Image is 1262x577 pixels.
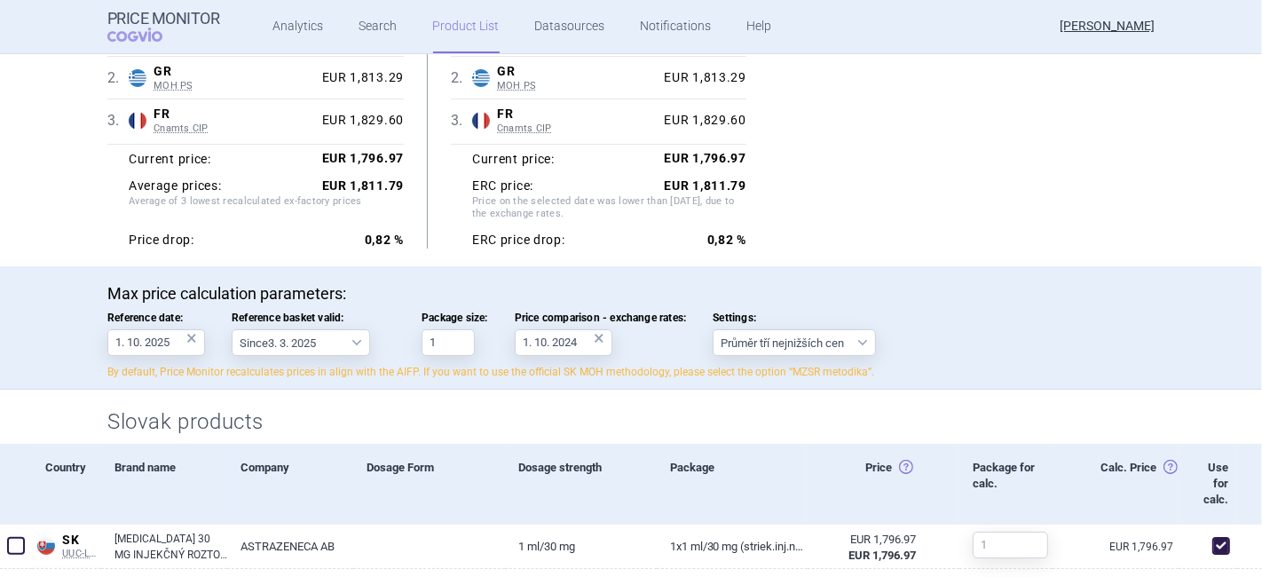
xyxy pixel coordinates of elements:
[227,525,353,568] a: ASTRAZENECA AB
[107,10,220,43] a: Price MonitorCOGVIO
[505,444,657,525] div: Dosage strength
[62,533,101,549] span: SK
[808,444,959,525] div: Price
[472,112,490,130] img: France
[129,233,194,249] strong: Price drop:
[101,444,227,525] div: Brand name
[497,123,658,135] span: Cnamts CIP
[422,312,488,324] span: Package size:
[37,537,55,555] img: Slovakia
[821,532,916,548] div: EUR 1,796.97
[129,178,222,194] strong: Average prices:
[107,365,1155,380] p: By default, Price Monitor recalculates prices in align with the AIFP. If you want to use the offi...
[713,329,876,356] select: Settings:
[973,532,1048,558] input: 1
[422,329,475,356] input: Package size:
[707,233,746,247] strong: 0,82 %
[515,329,612,356] input: Price comparison - exchange rates:×
[353,444,505,525] div: Dosage Form
[472,152,555,166] strong: Current price:
[107,284,1155,304] p: Max price calculation parameters:
[107,329,205,356] input: Reference date:×
[154,80,315,92] span: MOH PS
[497,107,658,123] span: FR
[322,178,404,193] strong: EUR 1,811.79
[129,195,404,224] span: Average of 3 lowest recalculated ex-factory prices
[497,64,658,80] span: GR
[232,312,395,324] span: Reference basket valid:
[451,110,472,131] span: 3 .
[322,151,404,165] strong: EUR 1,796.97
[472,195,746,224] span: Price on the selected date was lower than [DATE], due to the exchange rates.
[107,10,220,28] strong: Price Monitor
[107,407,1155,437] h2: Slovak products
[472,178,533,194] strong: ERC price:
[186,328,197,348] div: ×
[657,525,808,568] a: 1x1 ml/30 mg (striek.inj.napl.skl.)
[665,151,746,165] strong: EUR 1,796.97
[32,444,101,525] div: Country
[129,112,146,130] img: France
[848,549,916,562] strong: EUR 1,796.97
[154,107,315,123] span: FR
[107,312,205,324] span: Reference date:
[315,70,404,86] div: EUR 1,813.29
[959,444,1052,525] div: Package for calc.
[62,548,101,560] span: UUC-LP B
[658,113,746,129] div: EUR 1,829.60
[232,329,370,356] select: Reference basket valid:
[472,233,565,249] strong: ERC price drop:
[1109,541,1179,552] a: EUR 1,796.97
[32,529,101,560] a: SKSKUUC-LP B
[505,525,657,568] a: 1 ml/30 mg
[657,444,808,525] div: Package
[154,123,315,135] span: Cnamts CIP
[665,178,746,193] strong: EUR 1,811.79
[451,67,472,89] span: 2 .
[107,110,129,131] span: 3 .
[107,67,129,89] span: 2 .
[658,70,746,86] div: EUR 1,813.29
[497,80,658,92] span: MOH PS
[227,444,353,525] div: Company
[472,69,490,87] img: Greece
[1178,444,1237,525] div: Use for calc.
[129,152,211,166] strong: Current price:
[129,69,146,87] img: Greece
[315,113,404,129] div: EUR 1,829.60
[515,312,687,324] span: Price comparison - exchange rates:
[365,233,404,247] strong: 0,82 %
[154,64,315,80] span: GR
[114,531,227,563] a: [MEDICAL_DATA] 30 MG INJEKČNÝ ROZTOK NAPLNENÝ V INJEKČNEJ STRIEKAČKE
[594,328,604,348] div: ×
[107,28,187,42] span: COGVIO
[821,532,916,564] abbr: Ex-Factory bez DPH zo zdroja
[1052,444,1178,525] div: Calc. Price
[713,312,876,324] span: Settings:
